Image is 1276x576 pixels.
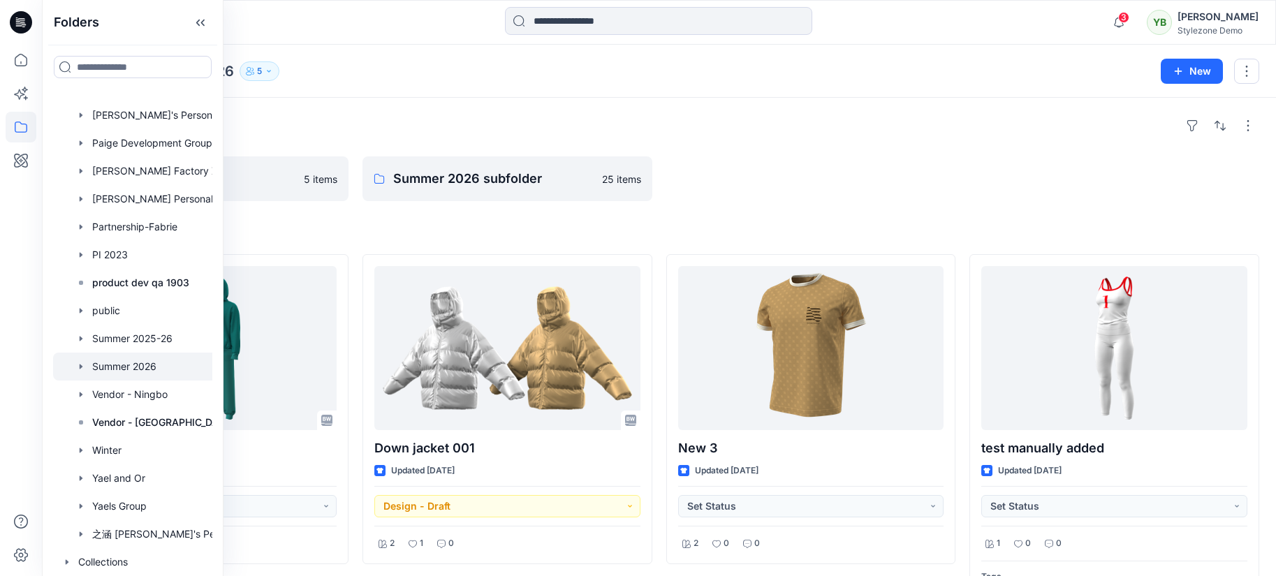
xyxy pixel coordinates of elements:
div: [PERSON_NAME] [1178,8,1259,25]
p: Vendor - [GEOGRAPHIC_DATA] [92,414,234,431]
a: Down jacket 001 [374,266,640,430]
p: 0 [754,536,760,551]
a: test manually added [981,266,1247,430]
p: 2 [694,536,698,551]
p: Updated [DATE] [695,464,758,478]
p: New 3 [678,438,944,458]
p: 5 items [304,172,337,186]
p: 0 [448,536,454,551]
p: 1 [997,536,1000,551]
span: 3 [1118,12,1129,23]
p: test manually added [981,438,1247,458]
p: Summer 2026 subfolder [393,169,594,189]
button: 5 [240,61,279,81]
p: Updated [DATE] [391,464,455,478]
a: New 3 [678,266,944,430]
p: product dev qa 1903 [92,274,189,291]
p: Updated [DATE] [998,464,1062,478]
p: 25 items [602,172,641,186]
p: 2 [390,536,395,551]
button: New [1161,59,1223,84]
p: 5 [257,64,262,79]
div: Stylezone Demo [1178,25,1259,36]
p: Down jacket 001 [374,438,640,458]
p: 0 [724,536,729,551]
h4: Styles [59,223,1259,240]
a: Summer 2026 subfolder25 items [362,156,652,201]
p: 0 [1025,536,1031,551]
p: 1 [420,536,423,551]
p: 0 [1056,536,1062,551]
div: YB [1147,10,1172,35]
